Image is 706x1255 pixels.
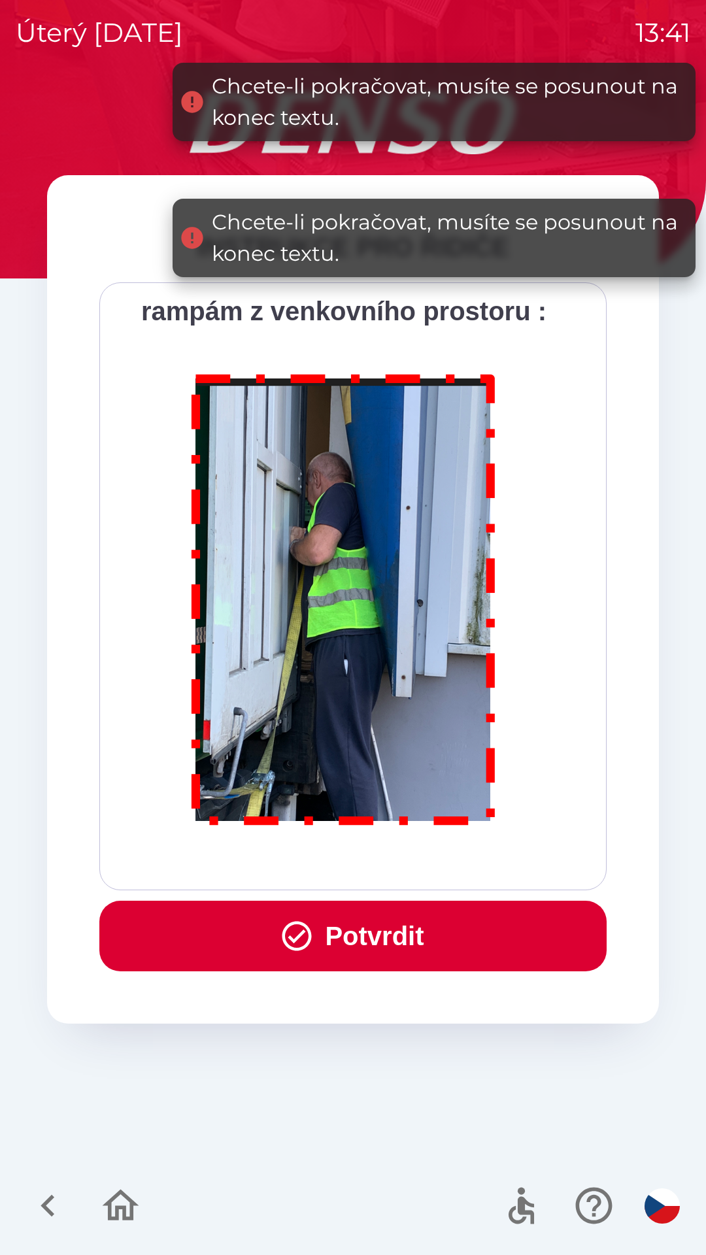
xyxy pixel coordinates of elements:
p: 13:41 [635,13,690,52]
div: Chcete-li pokračovat, musíte se posunout na konec textu. [212,71,682,133]
img: cs flag [645,1188,680,1224]
img: M8MNayrTL6gAAAABJRU5ErkJggg== [176,357,511,837]
div: Chcete-li pokračovat, musíte se posunout na konec textu. [212,207,682,269]
p: úterý [DATE] [16,13,183,52]
div: INSTRUKCE PRO ŘIDIČE [99,227,607,267]
img: Logo [47,92,659,154]
button: Potvrdit [99,901,607,971]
